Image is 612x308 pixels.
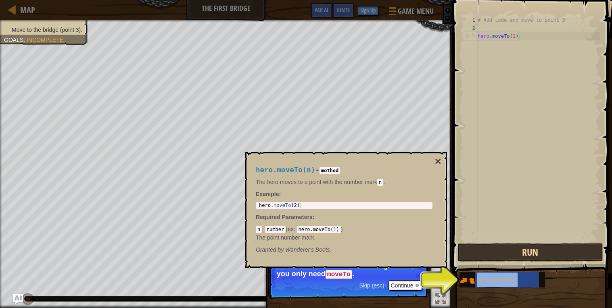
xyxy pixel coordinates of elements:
span: hero.moveTo(n) [256,166,315,174]
em: Wanderer's Boots. [256,246,332,253]
span: ex [288,226,294,232]
button: × [435,156,441,167]
code: n [377,179,383,186]
div: ( ) [256,225,432,241]
p: The point number mark. [256,234,432,242]
span: Example [256,191,279,197]
code: hero.moveTo(1) [297,226,341,233]
span: : [313,214,315,220]
code: number [265,226,286,233]
span: : [262,226,265,232]
span: Granted by [256,246,285,253]
p: The hero moves to a point with the number mark . [256,178,432,186]
span: Required Parameters [256,214,313,220]
code: n [256,226,262,233]
strong: : [256,191,281,197]
code: method [320,167,340,174]
h4: - [256,166,432,174]
span: : [294,226,297,232]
